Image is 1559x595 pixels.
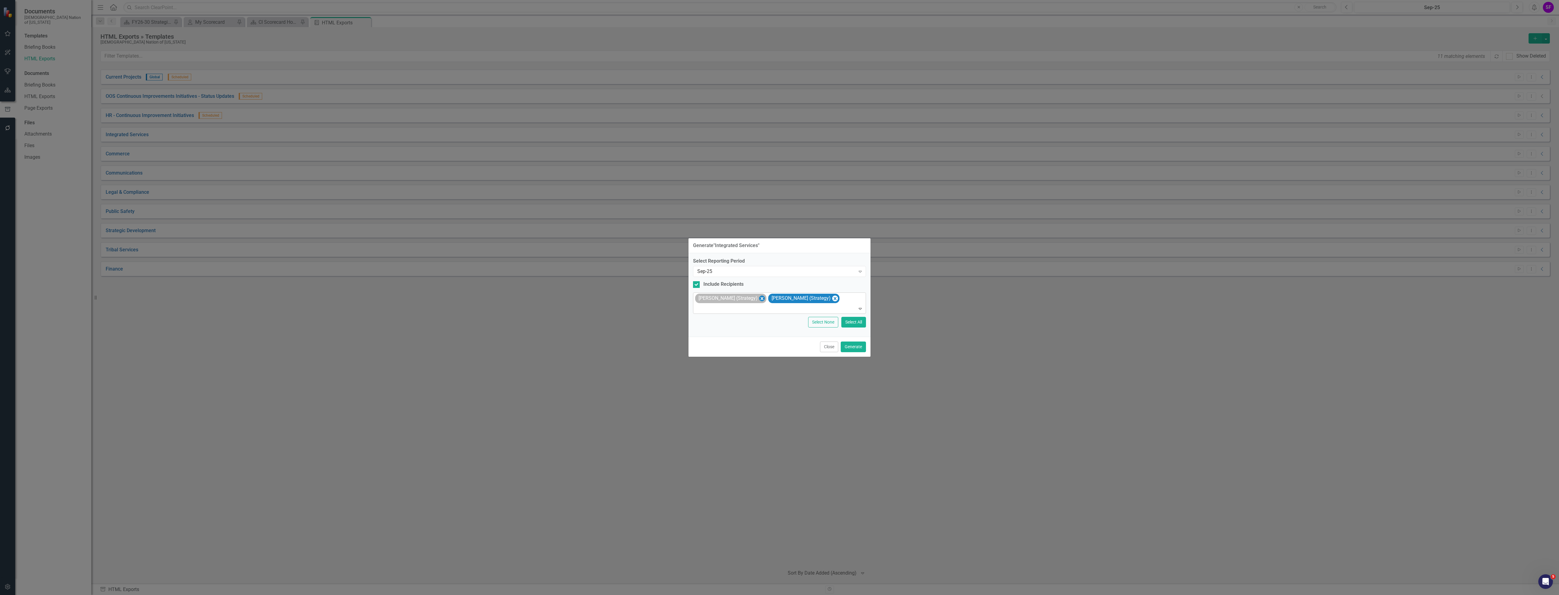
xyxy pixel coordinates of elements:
[697,294,758,303] div: [PERSON_NAME] (Strategy)
[1551,574,1556,579] span: 5
[1538,574,1553,589] iframe: Intercom live chat
[759,296,765,301] div: Remove Sheridan Burns (Strategy)
[832,296,838,301] div: Remove Sheriden Franks (Strategy)
[841,317,866,328] button: Select All
[693,243,759,248] div: Generate " Integrated Services "
[808,317,838,328] button: Select None
[697,268,855,275] div: Sep-25
[770,294,832,303] div: [PERSON_NAME] (Strategy)
[693,258,866,265] label: Select Reporting Period
[841,342,866,352] button: Generate
[820,342,838,352] button: Close
[703,281,744,288] div: Include Recipients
